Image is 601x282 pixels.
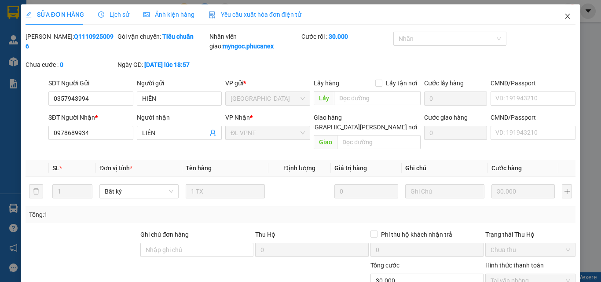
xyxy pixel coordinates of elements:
button: Close [555,4,580,29]
span: VP Nhận [225,114,250,121]
label: Ghi chú đơn hàng [140,231,189,238]
span: Giao hàng [314,114,342,121]
span: Lấy [314,91,334,105]
span: Giao [314,135,337,149]
input: 0 [491,184,555,198]
span: Lịch sử [98,11,129,18]
div: Nhân viên giao: [209,32,300,51]
b: 0 [60,61,63,68]
span: picture [143,11,150,18]
span: Tên hàng [186,165,212,172]
div: Người nhận [137,113,222,122]
input: Dọc đường [337,135,421,149]
span: edit [26,11,32,18]
span: Chưa thu [491,243,570,256]
span: user-add [209,129,216,136]
b: myngoc.phucanex [223,43,274,50]
div: Ngày GD: [117,60,208,70]
div: Chưa cước : [26,60,116,70]
span: Lấy tận nơi [382,78,421,88]
span: Giá trị hàng [334,165,367,172]
div: SĐT Người Nhận [48,113,133,122]
div: Cước rồi : [301,32,392,41]
span: Thu Hộ [255,231,275,238]
div: CMND/Passport [491,113,575,122]
button: delete [29,184,43,198]
button: plus [562,184,572,198]
span: [GEOGRAPHIC_DATA][PERSON_NAME] nơi [297,122,421,132]
input: Dọc đường [334,91,421,105]
div: CMND/Passport [491,78,575,88]
span: SL [52,165,59,172]
b: [DATE] lúc 18:57 [144,61,190,68]
span: Cước hàng [491,165,522,172]
th: Ghi chú [402,160,488,177]
input: Ghi Chú [405,184,484,198]
span: Bất kỳ [105,185,173,198]
input: 0 [334,184,398,198]
span: Phí thu hộ khách nhận trả [377,230,456,239]
input: Cước giao hàng [424,126,487,140]
label: Cước lấy hàng [424,80,464,87]
b: 30.000 [329,33,348,40]
b: Tiêu chuẩn [162,33,194,40]
div: Tổng: 1 [29,210,233,220]
span: clock-circle [98,11,104,18]
span: Yêu cầu xuất hóa đơn điện tử [209,11,301,18]
div: [PERSON_NAME]: [26,32,116,51]
span: Đơn vị tính [99,165,132,172]
input: VD: Bàn, Ghế [186,184,265,198]
div: VP gửi [225,78,310,88]
span: close [564,13,571,20]
div: Trạng thái Thu Hộ [485,230,575,239]
span: ĐL Quận 1 [231,92,305,105]
span: SỬA ĐƠN HÀNG [26,11,84,18]
span: Ảnh kiện hàng [143,11,194,18]
img: icon [209,11,216,18]
span: Tổng cước [370,262,399,269]
label: Cước giao hàng [424,114,468,121]
span: Định lượng [284,165,315,172]
label: Hình thức thanh toán [485,262,544,269]
div: SĐT Người Gửi [48,78,133,88]
div: Người gửi [137,78,222,88]
input: Ghi chú đơn hàng [140,243,253,257]
input: Cước lấy hàng [424,92,487,106]
span: ĐL VPNT [231,126,305,139]
span: Lấy hàng [314,80,339,87]
div: Gói vận chuyển: [117,32,208,41]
